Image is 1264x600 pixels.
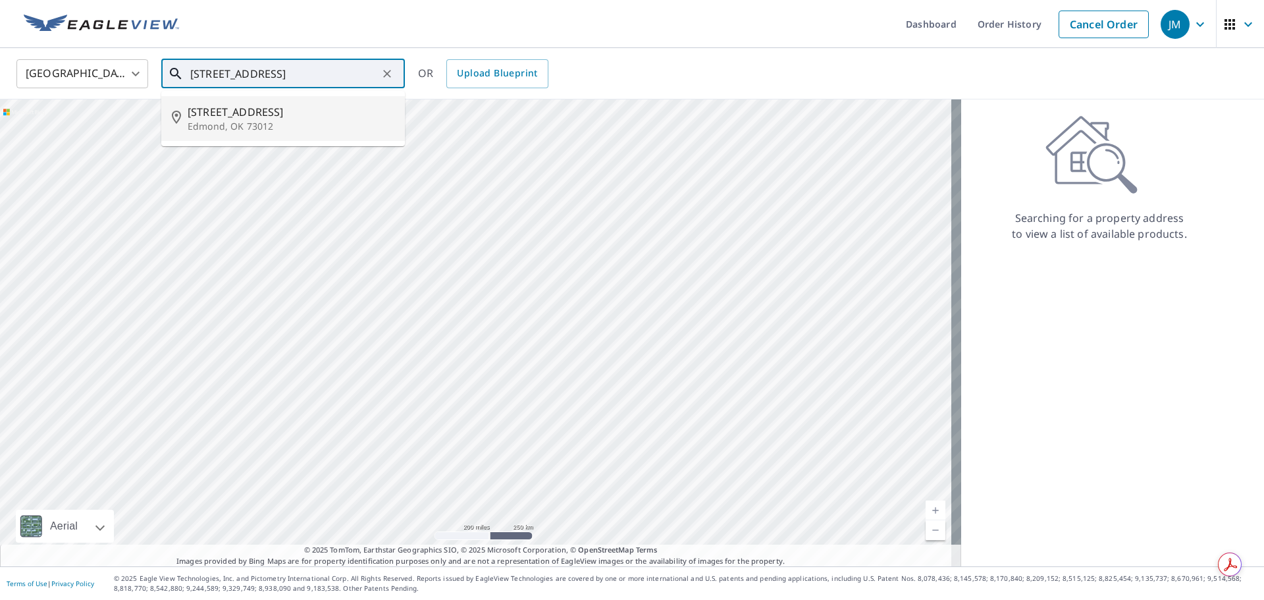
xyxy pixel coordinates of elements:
[636,545,658,555] a: Terms
[1059,11,1149,38] a: Cancel Order
[1011,210,1188,242] p: Searching for a property address to view a list of available products.
[304,545,658,556] span: © 2025 TomTom, Earthstar Geographics SIO, © 2025 Microsoft Corporation, ©
[16,55,148,92] div: [GEOGRAPHIC_DATA]
[7,580,94,587] p: |
[926,501,945,520] a: Current Level 5, Zoom In
[7,579,47,588] a: Terms of Use
[457,65,537,82] span: Upload Blueprint
[418,59,548,88] div: OR
[446,59,548,88] a: Upload Blueprint
[378,65,396,83] button: Clear
[46,510,82,543] div: Aerial
[188,104,394,120] span: [STREET_ADDRESS]
[114,574,1257,593] p: © 2025 Eagle View Technologies, Inc. and Pictometry International Corp. All Rights Reserved. Repo...
[190,55,378,92] input: Search by address or latitude-longitude
[188,120,394,133] p: Edmond, OK 73012
[926,520,945,540] a: Current Level 5, Zoom Out
[1161,10,1190,39] div: JM
[578,545,633,555] a: OpenStreetMap
[24,14,179,34] img: EV Logo
[51,579,94,588] a: Privacy Policy
[16,510,114,543] div: Aerial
